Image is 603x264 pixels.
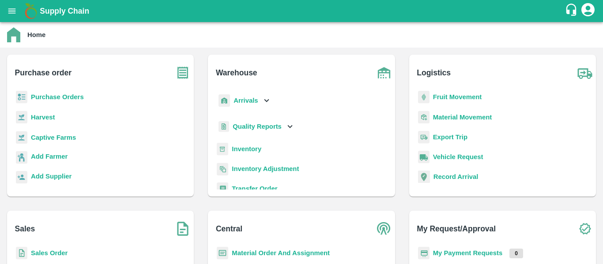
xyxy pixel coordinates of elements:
a: Purchase Orders [31,93,84,100]
a: Sales Order [31,249,68,257]
a: Harvest [31,114,55,121]
a: Supply Chain [40,5,565,17]
div: Quality Reports [217,118,295,136]
p: 0 [509,249,523,258]
b: Central [216,223,242,235]
a: Record Arrival [433,173,479,180]
a: Export Trip [433,134,467,141]
img: soSales [172,218,194,240]
img: harvest [16,111,27,124]
b: Warehouse [216,67,257,79]
img: centralMaterial [217,247,228,260]
a: Material Movement [433,114,492,121]
img: supplier [16,171,27,184]
div: account of current user [580,2,596,20]
img: qualityReport [219,121,229,132]
img: warehouse [373,62,395,84]
img: purchase [172,62,194,84]
img: payment [418,247,430,260]
img: vehicle [418,151,430,164]
div: Arrivals [217,91,271,111]
img: whArrival [219,94,230,107]
img: fruit [418,91,430,104]
a: Inventory [232,145,261,152]
img: farmer [16,151,27,164]
img: material [418,111,430,124]
b: My Request/Approval [417,223,496,235]
img: inventory [217,163,228,175]
a: Vehicle Request [433,153,483,160]
img: home [7,27,20,42]
img: recordArrival [418,171,430,183]
img: logo [22,2,40,20]
a: Inventory Adjustment [232,165,299,172]
a: Captive Farms [31,134,76,141]
a: Add Supplier [31,171,72,183]
a: Add Farmer [31,152,68,164]
div: customer-support [565,3,580,19]
b: Supply Chain [40,7,89,15]
img: central [373,218,395,240]
b: Arrivals [234,97,258,104]
img: whInventory [217,143,228,156]
button: open drawer [2,1,22,21]
b: Purchase order [15,67,72,79]
b: Logistics [417,67,451,79]
img: whTransfer [217,182,228,195]
a: My Payment Requests [433,249,503,257]
b: Home [27,31,45,38]
img: truck [574,62,596,84]
img: harvest [16,131,27,144]
a: Transfer Order [232,185,277,192]
a: Material Order And Assignment [232,249,330,257]
img: check [574,218,596,240]
img: reciept [16,91,27,104]
b: Sales [15,223,35,235]
b: Quality Reports [233,123,282,130]
a: Fruit Movement [433,93,482,100]
img: sales [16,247,27,260]
img: delivery [418,131,430,144]
b: Add Supplier [31,173,72,180]
b: Add Farmer [31,153,68,160]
